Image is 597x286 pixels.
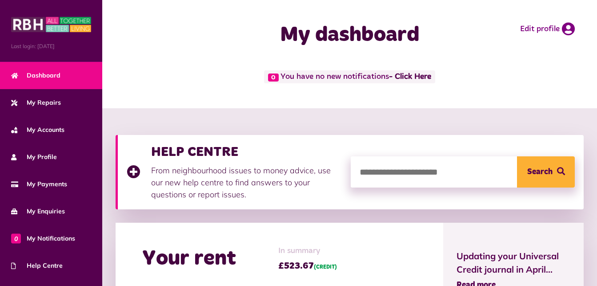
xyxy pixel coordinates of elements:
[11,42,91,50] span: Last login: [DATE]
[264,70,435,83] span: You have no new notifications
[11,261,63,270] span: Help Centre
[278,245,337,257] span: In summary
[314,265,337,270] span: (CREDIT)
[520,22,575,36] a: Edit profile
[517,156,575,188] button: Search
[278,259,337,273] span: £523.67
[235,22,465,48] h1: My dashboard
[11,207,65,216] span: My Enquiries
[11,234,75,243] span: My Notifications
[11,180,67,189] span: My Payments
[268,74,279,82] span: 0
[11,125,64,135] span: My Accounts
[457,249,570,276] span: Updating your Universal Credit journal in April...
[527,156,553,188] span: Search
[151,144,342,160] h3: HELP CENTRE
[142,246,236,272] h2: Your rent
[11,98,61,107] span: My Repairs
[11,233,21,243] span: 0
[11,71,60,80] span: Dashboard
[389,73,431,81] a: - Click Here
[11,16,91,33] img: MyRBH
[151,164,342,200] p: From neighbourhood issues to money advice, use our new help centre to find answers to your questi...
[11,152,57,162] span: My Profile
